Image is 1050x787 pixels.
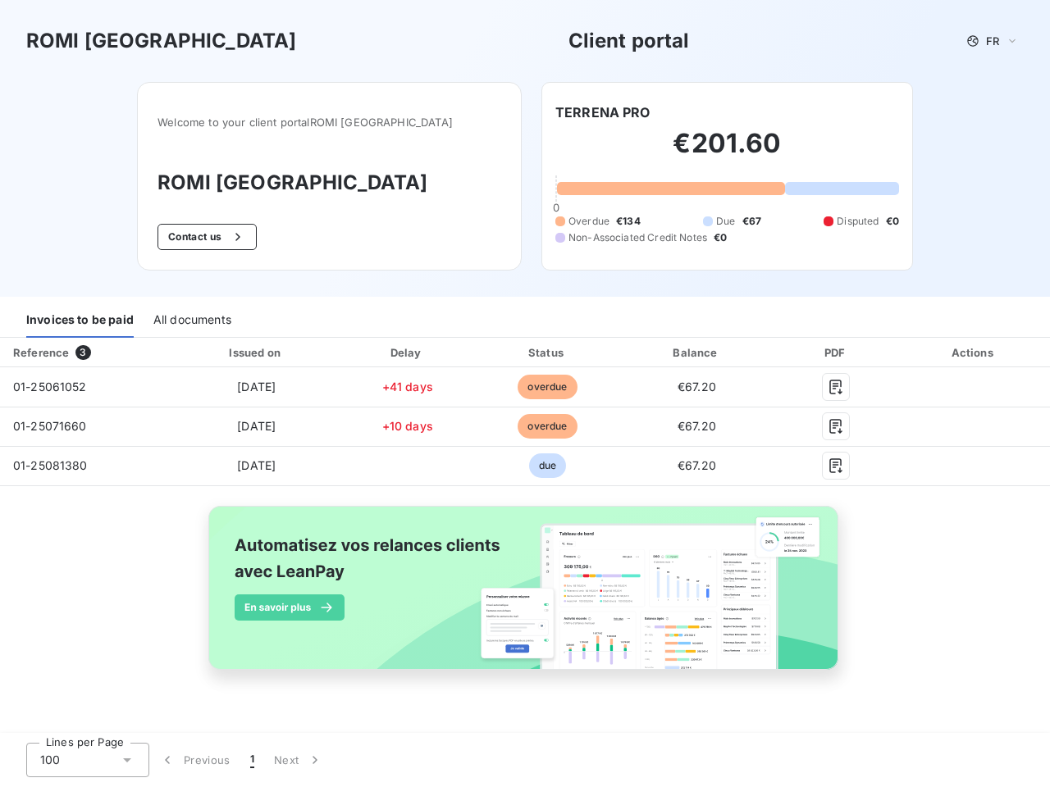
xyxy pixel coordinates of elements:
span: +10 days [382,419,433,433]
h3: ROMI [GEOGRAPHIC_DATA] [26,26,296,56]
h2: €201.60 [555,127,899,176]
span: €67.20 [678,458,716,472]
span: overdue [518,375,577,399]
span: Disputed [837,214,879,229]
div: Issued on [177,344,336,361]
span: [DATE] [237,458,276,472]
span: Overdue [568,214,609,229]
div: Actions [901,344,1047,361]
span: 0 [553,201,559,214]
button: Next [264,743,333,777]
span: 01-25071660 [13,419,87,433]
span: [DATE] [237,419,276,433]
span: €67 [742,214,761,229]
div: Status [479,344,615,361]
span: Non-Associated Credit Notes [568,230,707,245]
button: 1 [240,743,264,777]
span: [DATE] [237,380,276,393]
span: Welcome to your client portal ROMI [GEOGRAPHIC_DATA] [157,116,501,129]
span: €67.20 [678,419,716,433]
span: 1 [250,752,254,768]
span: 100 [40,752,60,768]
span: overdue [518,414,577,439]
div: Invoices to be paid [26,303,134,338]
span: €67.20 [678,380,716,393]
div: Reference [13,346,69,359]
button: Previous [149,743,240,777]
span: €0 [714,230,727,245]
div: All documents [153,303,231,338]
h3: ROMI [GEOGRAPHIC_DATA] [157,168,501,198]
span: 01-25081380 [13,458,88,472]
span: 3 [75,345,90,360]
img: banner [194,496,856,698]
span: due [529,453,566,478]
span: €134 [616,214,641,229]
h6: TERRENA PRO [555,102,651,122]
span: €0 [886,214,899,229]
button: Contact us [157,224,257,250]
h3: Client portal [568,26,690,56]
span: +41 days [382,380,433,393]
span: 01-25061052 [13,380,87,393]
span: Due [716,214,735,229]
div: Balance [623,344,772,361]
div: PDF [778,344,894,361]
span: FR [986,34,999,48]
div: Delay [342,344,472,361]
